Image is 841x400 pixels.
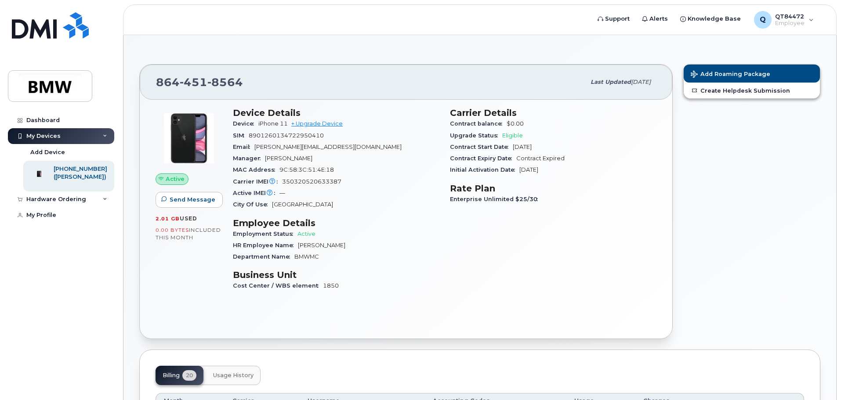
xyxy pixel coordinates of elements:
[507,120,524,127] span: $0.00
[450,166,519,173] span: Initial Activation Date
[684,65,820,83] button: Add Roaming Package
[156,76,243,89] span: 864
[513,144,532,150] span: [DATE]
[233,218,439,228] h3: Employee Details
[631,79,651,85] span: [DATE]
[450,155,516,162] span: Contract Expiry Date
[265,155,312,162] span: [PERSON_NAME]
[272,201,333,208] span: [GEOGRAPHIC_DATA]
[279,166,334,173] span: 9C:58:3C:51:4E:18
[297,231,315,237] span: Active
[180,215,197,222] span: used
[502,132,523,139] span: Eligible
[254,144,402,150] span: [PERSON_NAME][EMAIL_ADDRESS][DOMAIN_NAME]
[233,270,439,280] h3: Business Unit
[207,76,243,89] span: 8564
[166,175,185,183] span: Active
[233,242,298,249] span: HR Employee Name
[282,178,341,185] span: 350320520633387
[279,190,285,196] span: —
[233,108,439,118] h3: Device Details
[233,144,254,150] span: Email
[233,253,294,260] span: Department Name
[294,253,319,260] span: BMWMC
[233,120,258,127] span: Device
[450,120,507,127] span: Contract balance
[233,231,297,237] span: Employment Status
[450,144,513,150] span: Contract Start Date
[233,155,265,162] span: Manager
[249,132,324,139] span: 8901260134722950410
[450,132,502,139] span: Upgrade Status
[291,120,343,127] a: + Upgrade Device
[450,183,656,194] h3: Rate Plan
[233,190,279,196] span: Active IMEI
[519,166,538,173] span: [DATE]
[450,196,542,202] span: Enterprise Unlimited $25/30
[684,83,820,98] a: Create Helpdesk Submission
[213,372,254,379] span: Usage History
[233,178,282,185] span: Carrier IMEI
[323,282,339,289] span: 1850
[163,112,215,165] img: iPhone_11.jpg
[180,76,207,89] span: 451
[591,79,631,85] span: Last updated
[450,108,656,118] h3: Carrier Details
[258,120,288,127] span: iPhone 11
[233,201,272,208] span: City Of Use
[156,216,180,222] span: 2.01 GB
[170,195,215,204] span: Send Message
[156,192,223,208] button: Send Message
[233,282,323,289] span: Cost Center / WBS element
[156,227,189,233] span: 0.00 Bytes
[803,362,834,393] iframe: Messenger Launcher
[298,242,345,249] span: [PERSON_NAME]
[233,132,249,139] span: SIM
[233,166,279,173] span: MAC Address
[691,71,770,79] span: Add Roaming Package
[516,155,565,162] span: Contract Expired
